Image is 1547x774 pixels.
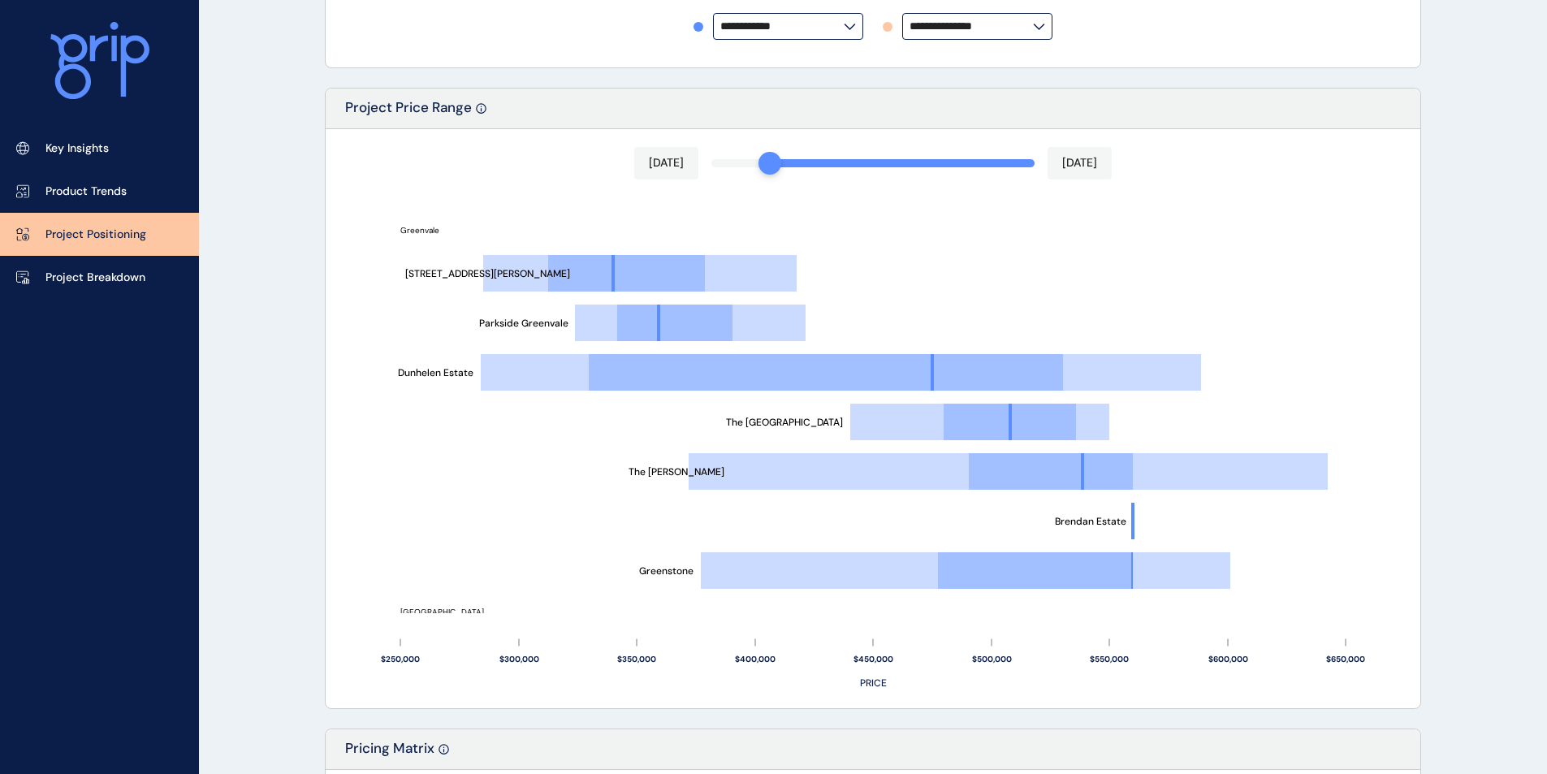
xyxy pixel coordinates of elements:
text: $450,000 [853,654,893,664]
text: $400,000 [735,654,776,664]
text: [GEOGRAPHIC_DATA] [400,607,484,617]
p: Project Positioning [45,227,146,243]
p: Product Trends [45,184,127,200]
text: $250,000 [381,654,420,664]
text: $550,000 [1090,654,1129,664]
text: $350,000 [617,654,656,664]
p: Project Breakdown [45,270,145,286]
text: Greenstone [639,564,694,577]
text: $650,000 [1326,654,1365,664]
text: [STREET_ADDRESS][PERSON_NAME] [405,267,570,280]
p: Project Price Range [345,98,472,128]
text: Greenvale [400,225,439,236]
text: $600,000 [1208,654,1248,664]
p: Pricing Matrix [345,739,434,769]
p: [DATE] [1062,155,1097,171]
p: [DATE] [649,155,684,171]
text: Parkside Greenvale [479,317,568,330]
p: Key Insights [45,141,109,157]
text: $300,000 [499,654,539,664]
text: The [PERSON_NAME] [629,465,724,478]
text: PRICE [860,677,887,690]
text: Brendan Estate [1055,515,1126,528]
text: $500,000 [972,654,1012,664]
text: Dunhelen Estate [398,366,473,379]
text: The [GEOGRAPHIC_DATA] [726,416,843,429]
